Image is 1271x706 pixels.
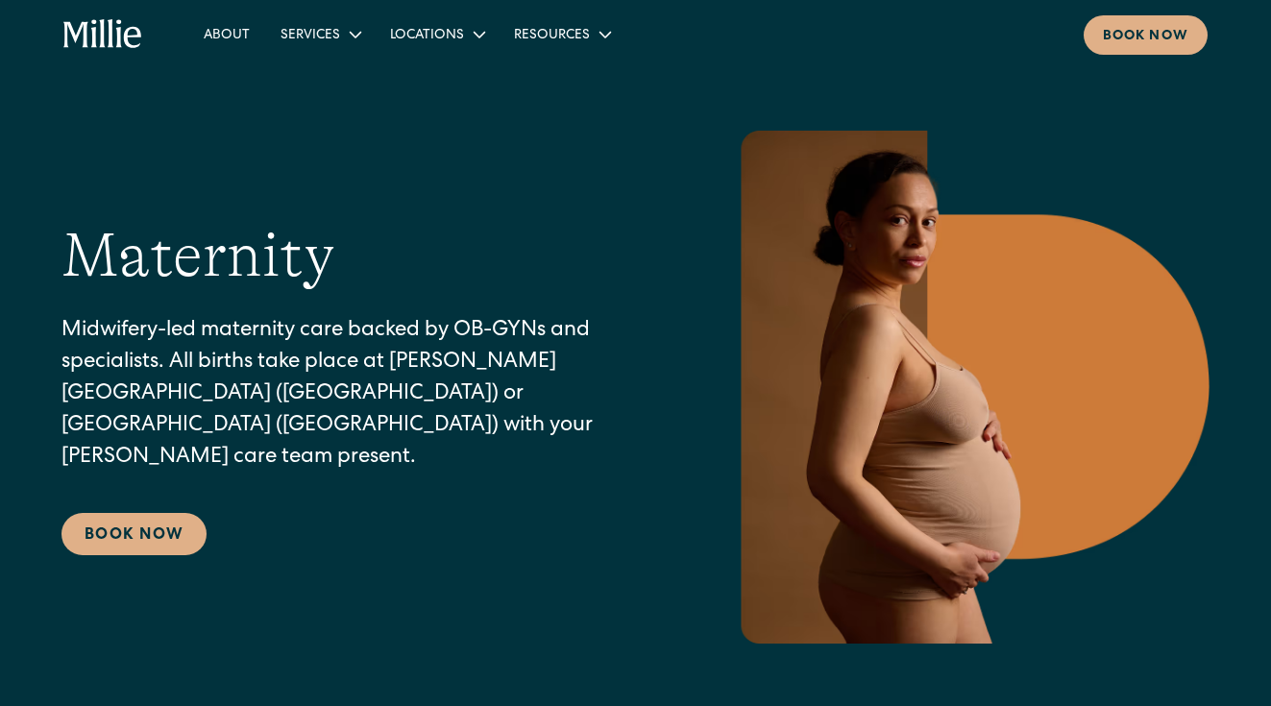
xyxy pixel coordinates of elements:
[61,513,207,555] a: Book Now
[1084,15,1208,55] a: Book now
[499,18,624,50] div: Resources
[265,18,375,50] div: Services
[1103,27,1188,47] div: Book now
[390,26,464,46] div: Locations
[188,18,265,50] a: About
[375,18,499,50] div: Locations
[61,316,653,475] p: Midwifery-led maternity care backed by OB-GYNs and specialists. All births take place at [PERSON_...
[63,19,142,50] a: home
[730,131,1210,644] img: Pregnant woman in neutral underwear holding her belly, standing in profile against a warm-toned g...
[514,26,590,46] div: Resources
[281,26,340,46] div: Services
[61,219,334,293] h1: Maternity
